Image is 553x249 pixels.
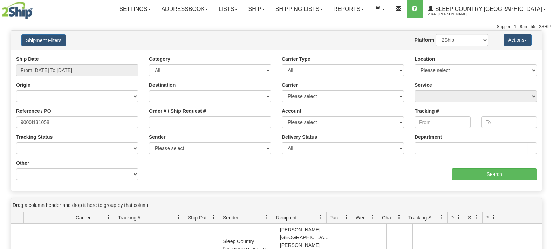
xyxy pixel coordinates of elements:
a: Ship Date filter column settings [208,211,220,223]
span: Sleep Country [GEOGRAPHIC_DATA] [433,6,542,12]
a: Addressbook [156,0,213,18]
span: Tracking Status [408,214,439,221]
span: Ship Date [188,214,209,221]
a: Packages filter column settings [341,211,353,223]
div: grid grouping header [11,198,542,212]
span: Packages [329,214,344,221]
label: Order # / Ship Request # [149,107,206,114]
label: Delivery Status [282,133,317,140]
a: Charge filter column settings [393,211,405,223]
label: Ship Date [16,55,39,63]
label: Department [415,133,442,140]
label: Category [149,55,170,63]
label: Sender [149,133,165,140]
a: Delivery Status filter column settings [453,211,465,223]
div: Support: 1 - 855 - 55 - 2SHIP [2,24,551,30]
a: Shipment Issues filter column settings [470,211,482,223]
a: Recipient filter column settings [314,211,326,223]
a: Sleep Country [GEOGRAPHIC_DATA] 2044 / [PERSON_NAME] [423,0,551,18]
label: Service [415,81,432,89]
span: Pickup Status [485,214,491,221]
span: Delivery Status [450,214,456,221]
span: Tracking # [118,214,141,221]
span: Recipient [276,214,296,221]
a: Ship [243,0,270,18]
label: Other [16,159,29,166]
label: Tracking Status [16,133,53,140]
input: To [481,116,537,128]
label: Reference / PO [16,107,51,114]
a: Lists [213,0,243,18]
a: Pickup Status filter column settings [488,211,500,223]
span: Shipment Issues [468,214,474,221]
span: Carrier [76,214,91,221]
span: 2044 / [PERSON_NAME] [428,11,480,18]
input: Search [452,168,537,180]
label: Platform [414,37,434,44]
input: From [415,116,471,128]
a: Sender filter column settings [261,211,273,223]
a: Tracking Status filter column settings [435,211,447,223]
a: Settings [114,0,156,18]
label: Location [415,55,435,63]
a: Shipping lists [270,0,328,18]
a: Carrier filter column settings [103,211,115,223]
iframe: chat widget [537,89,552,160]
span: Weight [356,214,370,221]
button: Actions [504,34,532,46]
label: Carrier [282,81,298,89]
a: Tracking # filter column settings [173,211,185,223]
label: Carrier Type [282,55,310,63]
img: logo2044.jpg [2,2,33,19]
button: Shipment Filters [21,34,66,46]
label: Destination [149,81,176,89]
a: Weight filter column settings [367,211,379,223]
label: Origin [16,81,30,89]
span: Sender [223,214,239,221]
label: Account [282,107,301,114]
a: Reports [328,0,369,18]
span: Charge [382,214,397,221]
label: Tracking # [415,107,439,114]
